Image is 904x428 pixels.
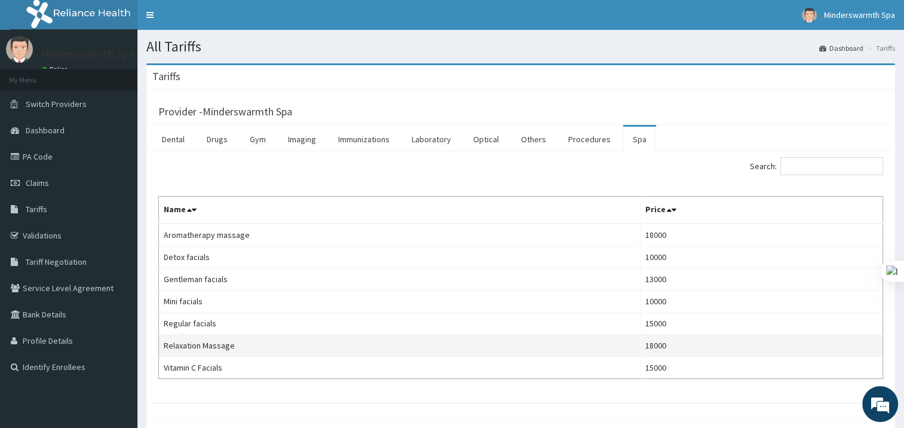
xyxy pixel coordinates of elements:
[559,127,620,152] a: Procedures
[6,36,33,63] img: User Image
[152,127,194,152] a: Dental
[26,204,47,215] span: Tariffs
[159,313,641,335] td: Regular facials
[42,65,71,74] a: Online
[159,224,641,246] td: Aromatherapy massage
[641,357,883,379] td: 15000
[402,127,461,152] a: Laboratory
[511,127,556,152] a: Others
[158,106,292,117] h3: Provider - Minderswarmth Spa
[750,157,883,175] label: Search:
[159,246,641,268] td: Detox facials
[159,197,641,224] th: Name
[69,134,165,255] span: We're online!
[641,224,883,246] td: 18000
[802,8,817,23] img: User Image
[824,10,895,20] span: Minderswarmth Spa
[329,127,399,152] a: Immunizations
[159,291,641,313] td: Mini facials
[278,127,326,152] a: Imaging
[197,127,237,152] a: Drugs
[641,268,883,291] td: 13000
[641,291,883,313] td: 10000
[623,127,656,152] a: Spa
[146,39,895,54] h1: All Tariffs
[240,127,275,152] a: Gym
[196,6,225,35] div: Minimize live chat window
[26,256,87,267] span: Tariff Negotiation
[26,125,65,136] span: Dashboard
[819,43,863,53] a: Dashboard
[641,335,883,357] td: 18000
[42,48,133,59] p: Minderswarmth Spa
[641,246,883,268] td: 10000
[26,178,49,188] span: Claims
[152,71,180,82] h3: Tariffs
[780,157,883,175] input: Search:
[159,335,641,357] td: Relaxation Massage
[865,43,895,53] li: Tariffs
[641,313,883,335] td: 15000
[159,357,641,379] td: Vitamin C Facials
[62,67,201,82] div: Chat with us now
[464,127,508,152] a: Optical
[22,60,48,90] img: d_794563401_company_1708531726252_794563401
[159,268,641,291] td: Gentleman facials
[6,294,228,336] textarea: Type your message and hit 'Enter'
[641,197,883,224] th: Price
[26,99,87,109] span: Switch Providers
